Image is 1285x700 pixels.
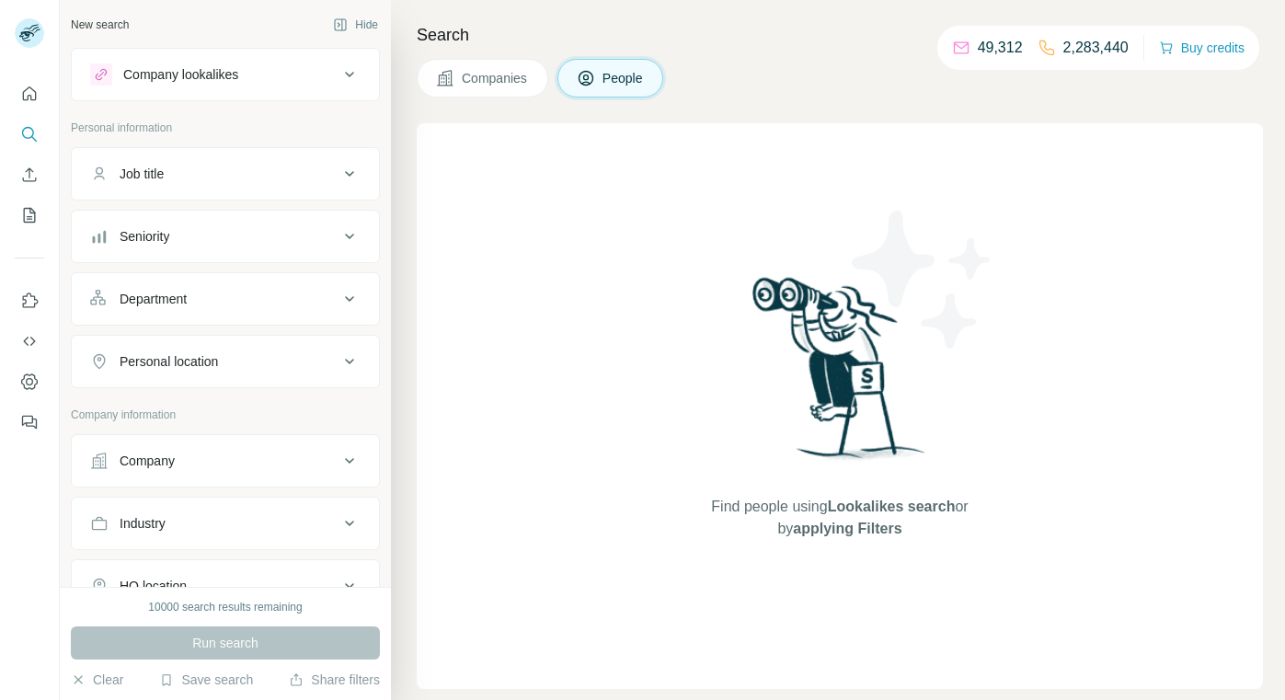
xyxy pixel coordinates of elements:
p: 49,312 [978,37,1023,59]
p: Personal information [71,120,380,136]
div: Personal location [120,352,218,371]
div: New search [71,17,129,33]
span: People [602,69,645,87]
button: HQ location [72,564,379,608]
span: Find people using or by [693,496,987,540]
img: Surfe Illustration - Stars [840,197,1005,362]
div: Job title [120,165,164,183]
div: 10000 search results remaining [148,599,302,615]
div: Seniority [120,227,169,246]
h4: Search [417,22,1263,48]
button: Hide [320,11,391,39]
button: Clear [71,671,123,689]
div: Company [120,452,175,470]
button: Seniority [72,214,379,258]
button: Quick start [15,77,44,110]
div: Department [120,290,187,308]
button: Job title [72,152,379,196]
button: Use Surfe API [15,325,44,358]
div: Company lookalikes [123,65,238,84]
button: Personal location [72,339,379,384]
button: Company [72,439,379,483]
button: Department [72,277,379,321]
span: Lookalikes search [828,499,956,514]
p: Company information [71,407,380,423]
button: Feedback [15,406,44,439]
p: 2,283,440 [1063,37,1129,59]
div: HQ location [120,577,187,595]
button: Company lookalikes [72,52,379,97]
button: Dashboard [15,365,44,398]
div: Industry [120,514,166,533]
button: Enrich CSV [15,158,44,191]
span: Companies [462,69,529,87]
img: Surfe Illustration - Woman searching with binoculars [744,272,935,477]
button: Save search [159,671,253,689]
button: Industry [72,501,379,545]
span: applying Filters [793,521,901,536]
button: Search [15,118,44,151]
button: My lists [15,199,44,232]
button: Use Surfe on LinkedIn [15,284,44,317]
button: Buy credits [1159,35,1245,61]
button: Share filters [289,671,380,689]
